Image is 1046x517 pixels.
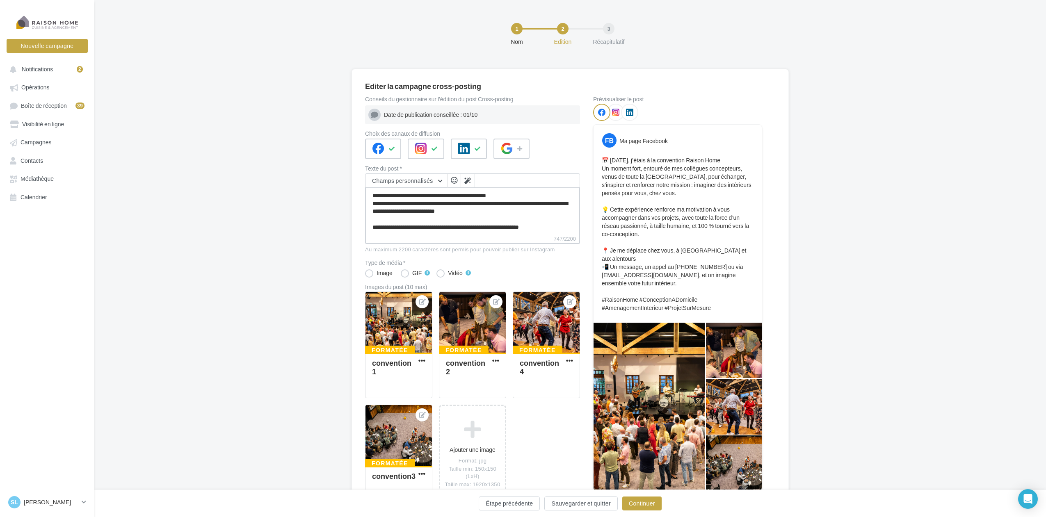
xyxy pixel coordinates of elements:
div: Formatée [365,346,415,355]
div: Prévisualiser le post [593,96,762,102]
div: Date de publication conseillée : 01/10 [384,111,577,119]
div: Nom [491,38,543,46]
span: Visibilité en ligne [22,121,64,128]
div: convention 1 [372,358,411,376]
p: [PERSON_NAME] [24,498,78,506]
div: Formatée [365,459,415,468]
div: convention 2 [446,358,485,376]
p: 📅 [DATE], j’étais à la convention Raison Home Un moment fort, entouré de mes collègues concepteur... [602,156,754,312]
div: Images du post (10 max) [365,284,580,290]
button: Sauvegarder et quitter [544,497,617,510]
div: 3 [603,23,614,34]
span: Contacts [21,157,43,164]
div: GIF [412,270,422,276]
a: Calendrier [5,189,89,204]
div: Editer la campagne cross-posting [365,82,481,90]
div: Au maximum 2200 caractères sont permis pour pouvoir publier sur Instagram [365,246,580,253]
button: Champs personnalisés [365,174,447,188]
a: Visibilité en ligne [5,116,89,131]
div: convention3 [372,471,416,481]
span: Campagnes [21,139,52,146]
div: Formatée [513,346,562,355]
a: Contacts [5,153,89,168]
div: FB [602,133,617,148]
label: 747/2200 [365,235,580,244]
label: Type de média * [365,260,580,266]
span: Notifications [22,66,53,73]
div: Ma page Facebook [619,137,668,145]
a: sL [PERSON_NAME] [7,494,88,510]
span: sL [11,498,18,506]
label: Texte du post * [365,166,580,171]
div: Open Intercom Messenger [1018,489,1038,509]
span: Opérations [21,84,49,91]
div: Edition [537,38,589,46]
div: Image [377,270,393,276]
div: Formatée [439,346,489,355]
div: Conseils du gestionnaire sur l'édition du post Cross-posting [365,96,580,102]
div: 2 [557,23,569,34]
div: convention 4 [520,358,559,376]
span: Champs personnalisés [372,177,433,184]
label: Choix des canaux de diffusion [365,131,580,137]
span: Calendrier [21,194,47,200]
div: 2 [77,66,83,73]
a: Opérations [5,80,89,94]
div: Récapitulatif [582,38,635,46]
button: Nouvelle campagne [7,39,88,53]
span: Médiathèque [21,175,54,182]
a: Campagnes [5,134,89,149]
button: Étape précédente [479,497,540,510]
span: Boîte de réception [21,102,67,109]
div: 39 [75,102,85,109]
button: Continuer [622,497,662,510]
button: Notifications 2 [5,61,86,76]
a: Boîte de réception39 [5,98,89,113]
a: Médiathèque [5,171,89,186]
div: 1 [511,23,523,34]
div: Vidéo [448,270,463,276]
